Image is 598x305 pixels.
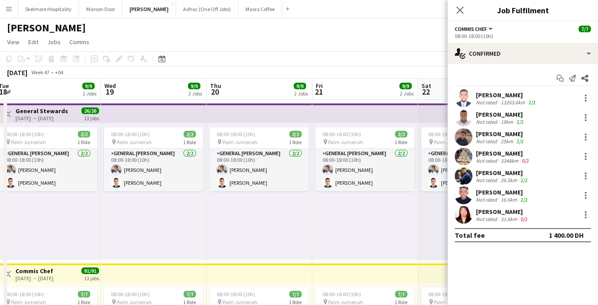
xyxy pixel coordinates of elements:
div: [PERSON_NAME] [476,208,529,216]
a: View [4,36,23,48]
div: [PERSON_NAME] [476,149,531,157]
span: 2/2 [395,131,407,137]
span: 08:00-18:00 (10h) [111,291,149,297]
span: Fri [316,82,323,90]
app-skills-label: 2/2 [517,138,524,145]
a: Edit [25,36,42,48]
span: Palm Jumeirah [11,139,46,145]
span: 26/26 [81,107,99,114]
span: 19 [103,87,116,97]
h3: Job Fulfilment [448,4,598,16]
button: Skelmore Hospitality [18,0,79,18]
div: 3348km [499,157,520,164]
span: 08:00-18:00 (10h) [322,291,361,297]
span: 1 Role [183,139,196,145]
span: 7/7 [184,291,196,297]
span: 91/91 [81,267,99,274]
div: [PERSON_NAME] [476,188,529,196]
div: Not rated [476,196,499,203]
div: Not rated [476,157,499,164]
h3: Commis Chef [15,267,54,275]
div: 2 Jobs [188,90,202,97]
span: 7/7 [78,291,90,297]
div: [DATE] [7,68,27,77]
span: 9/9 [399,83,412,89]
app-skills-label: 2/2 [521,177,528,183]
span: 1 Role [395,139,407,145]
h3: General Stewards [15,107,68,115]
span: Wed [104,82,116,90]
div: 08:00-18:00 (10h) [455,33,591,39]
app-skills-label: 0/2 [522,157,529,164]
span: View [7,38,19,46]
div: 2 Jobs [400,90,414,97]
span: 2/2 [184,131,196,137]
div: 19km [499,118,515,125]
h1: [PERSON_NAME] [7,21,86,34]
div: [DATE] → [DATE] [15,115,68,122]
app-card-role: General [PERSON_NAME]2/208:00-18:00 (10h)[PERSON_NAME][PERSON_NAME] [104,149,203,191]
span: Palm Jumeirah [434,139,469,145]
span: Edit [28,38,38,46]
div: [PERSON_NAME] [476,91,537,99]
span: Palm Jumeirah [328,139,363,145]
app-job-card: 08:00-18:00 (10h)2/2 Palm Jumeirah1 RoleGeneral [PERSON_NAME]2/208:00-18:00 (10h)[PERSON_NAME][PE... [104,127,203,191]
div: Confirmed [448,43,598,64]
span: 9/9 [82,83,95,89]
span: Jobs [47,38,61,46]
div: 2 Jobs [294,90,308,97]
button: Adhoc (One Off Jobs) [176,0,238,18]
app-skills-label: 2/2 [517,118,524,125]
div: [PERSON_NAME] [476,111,525,118]
div: Not rated [476,118,499,125]
span: Palm Jumeirah [222,139,257,145]
span: Thu [210,82,221,90]
app-skills-label: 2/2 [521,196,528,203]
div: 13263.6km [499,99,527,106]
div: Not rated [476,177,499,183]
div: 25km [499,138,515,145]
button: Commis Chef [455,26,494,32]
span: 08:00-18:00 (10h) [428,131,467,137]
span: 08:00-18:00 (10h) [5,291,44,297]
div: Total fee [455,231,485,240]
div: 31.6km [499,216,519,222]
div: 13 jobs [84,114,99,122]
app-card-role: General [PERSON_NAME]2/208:00-18:00 (10h)[PERSON_NAME][PERSON_NAME] [315,149,414,191]
div: 13 jobs [84,274,99,282]
span: 7/7 [579,26,591,32]
div: Not rated [476,138,499,145]
span: 08:00-18:00 (10h) [111,131,149,137]
div: Not rated [476,99,499,106]
span: Commis Chef [455,26,487,32]
span: 08:00-18:00 (10h) [5,131,44,137]
a: Comms [66,36,93,48]
span: 2/2 [289,131,302,137]
span: 08:00-18:00 (10h) [428,291,467,297]
div: Not rated [476,216,499,222]
span: 21 [314,87,323,97]
button: [PERSON_NAME] [123,0,176,18]
div: [DATE] → [DATE] [15,275,54,282]
div: 26.5km [499,177,519,183]
span: Palm Jumeirah [117,139,152,145]
div: 16.6km [499,196,519,203]
app-card-role: General [PERSON_NAME]2/208:00-18:00 (10h)[PERSON_NAME][PERSON_NAME] [421,149,520,191]
span: 08:00-18:00 (10h) [217,291,255,297]
span: 08:00-18:00 (10h) [217,131,255,137]
button: Masra Coffee [238,0,282,18]
span: 20 [209,87,221,97]
span: 7/7 [289,291,302,297]
div: [PERSON_NAME] [476,169,529,177]
app-skills-label: 2/2 [529,99,536,106]
div: 2 Jobs [83,90,96,97]
span: 1 Role [289,139,302,145]
span: Comms [69,38,89,46]
span: 2/2 [78,131,90,137]
app-job-card: 08:00-18:00 (10h)2/2 Palm Jumeirah1 RoleGeneral [PERSON_NAME]2/208:00-18:00 (10h)[PERSON_NAME][PE... [210,127,309,191]
span: 08:00-18:00 (10h) [322,131,361,137]
app-job-card: 08:00-18:00 (10h)2/2 Palm Jumeirah1 RoleGeneral [PERSON_NAME]2/208:00-18:00 (10h)[PERSON_NAME][PE... [421,127,520,191]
